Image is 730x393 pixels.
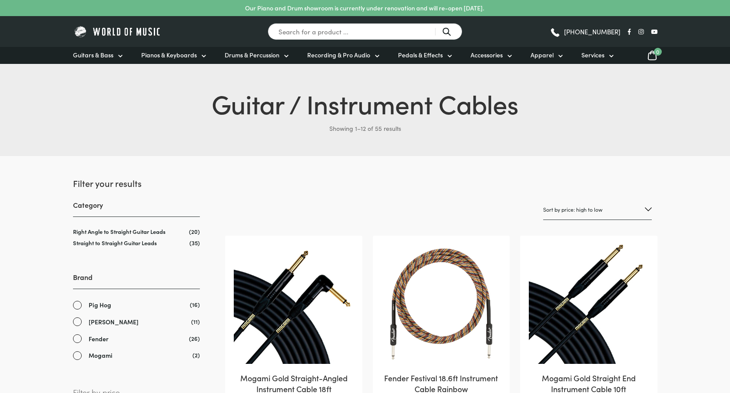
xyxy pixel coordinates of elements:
h3: Category [73,200,200,217]
span: (35) [189,239,200,246]
span: Mogami [89,350,113,360]
img: Mogami Gold Straight-Angled Instrument Cable 18ft [234,244,353,364]
a: Straight to Straight Guitar Leads [73,239,157,247]
h3: Brand [73,272,200,289]
h2: Filter your results [73,177,200,189]
a: Pig Hog [73,300,200,310]
img: Fender Festival 18.6ft Instrument Cable Rainbow [382,244,501,364]
iframe: Chat with our support team [604,297,730,393]
span: [PERSON_NAME] [89,317,139,327]
span: (20) [189,228,200,235]
span: Accessories [471,50,503,60]
span: (26) [189,334,200,343]
a: Fender [73,334,200,344]
span: Pedals & Effects [398,50,443,60]
span: Fender [89,334,109,344]
span: (11) [191,317,200,326]
span: 0 [654,48,662,56]
a: [PHONE_NUMBER] [550,25,620,38]
span: Pig Hog [89,300,111,310]
span: (16) [190,300,200,309]
img: World of Music [73,25,162,38]
span: (2) [192,350,200,360]
a: Right Angle to Straight Guitar Leads [73,227,166,236]
div: Brand [73,272,200,360]
h1: Guitar / Instrument Cables [73,85,657,121]
p: Showing 1–12 of 55 results [73,121,657,135]
img: Mogami Gold Straight End Instrument Cable 10ft [529,244,648,364]
span: Guitars & Bass [73,50,113,60]
span: Pianos & Keyboards [141,50,197,60]
a: Mogami [73,350,200,360]
span: Apparel [531,50,554,60]
a: [PERSON_NAME] [73,317,200,327]
select: Shop order [543,200,652,220]
p: Our Piano and Drum showroom is currently under renovation and will re-open [DATE]. [245,3,484,13]
span: Drums & Percussion [225,50,279,60]
span: [PHONE_NUMBER] [564,28,620,35]
input: Search for a product ... [268,23,462,40]
span: Recording & Pro Audio [307,50,370,60]
span: Services [581,50,604,60]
